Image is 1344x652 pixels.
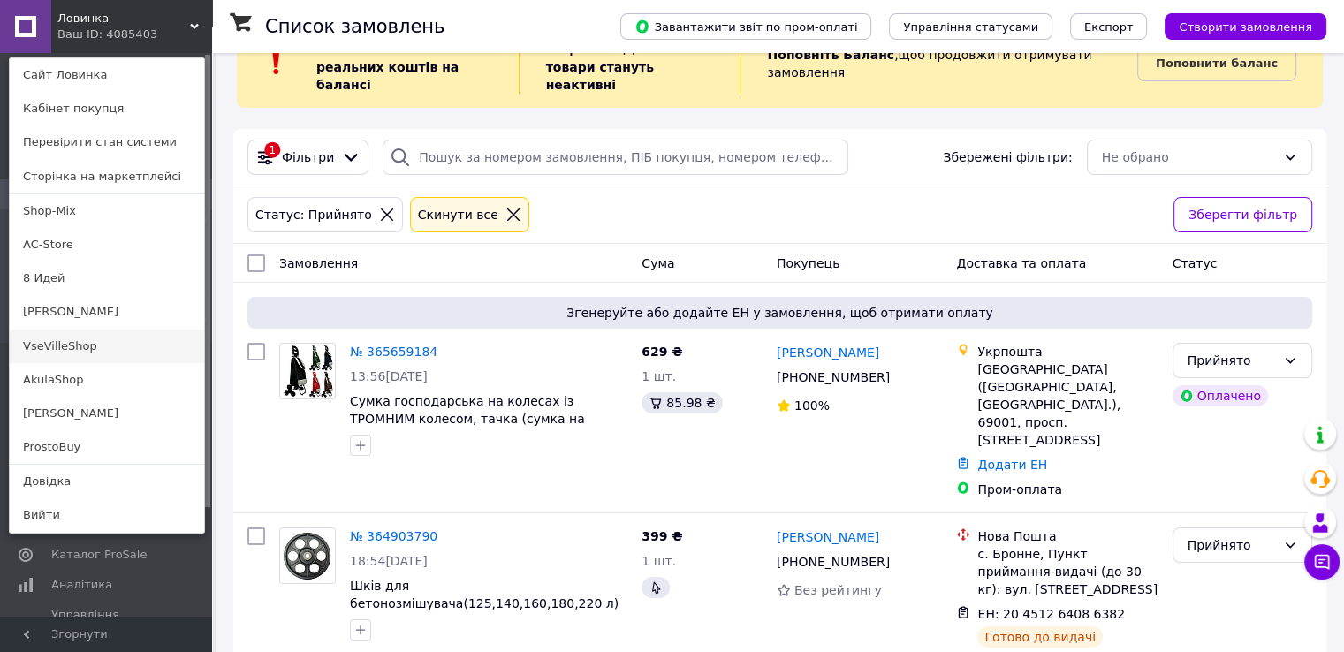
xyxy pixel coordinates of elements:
[1304,544,1340,580] button: Чат з покупцем
[282,148,334,166] span: Фільтри
[10,465,204,498] a: Довідка
[10,430,204,464] a: ProstoBuy
[350,345,437,359] a: № 365659184
[1188,535,1276,555] div: Прийнято
[977,481,1158,498] div: Пром-оплата
[10,92,204,125] a: Кабінет покупця
[1070,13,1148,40] button: Експорт
[51,577,112,593] span: Аналітика
[252,205,376,224] div: Статус: Прийнято
[51,607,163,639] span: Управління сайтом
[794,583,882,597] span: Без рейтингу
[1179,20,1312,34] span: Створити замовлення
[642,529,682,543] span: 399 ₴
[767,48,894,62] b: Поповніть Баланс
[10,125,204,159] a: Перевірити стан системи
[977,545,1158,598] div: с. Бронне, Пункт приймання-видачі (до 30 кг): вул. [STREET_ADDRESS]
[642,392,722,413] div: 85.98 ₴
[51,547,147,563] span: Каталог ProSale
[943,148,1072,166] span: Збережені фільтри:
[10,363,204,397] a: AkulaShop
[794,398,830,413] span: 100%
[977,527,1158,545] div: Нова Пошта
[1137,46,1296,81] a: Поповнити баланс
[777,344,879,361] a: [PERSON_NAME]
[254,304,1305,322] span: Згенеруйте або додайте ЕН у замовлення, щоб отримати оплату
[10,160,204,193] a: Сторінка на маркетплейсі
[10,194,204,228] a: Shop-Mix
[777,528,879,546] a: [PERSON_NAME]
[1173,385,1268,406] div: Оплачено
[279,527,336,584] a: Фото товару
[10,397,204,430] a: [PERSON_NAME]
[740,34,1136,94] div: , щоб продовжити отримувати замовлення
[642,256,674,270] span: Cума
[57,27,132,42] div: Ваш ID: 4085403
[414,205,502,224] div: Cкинути все
[57,11,190,27] span: Ловинка
[279,256,358,270] span: Замовлення
[1147,19,1326,33] a: Створити замовлення
[956,256,1086,270] span: Доставка та оплата
[383,140,848,175] input: Пошук за номером замовлення, ПІБ покупця, номером телефону, Email, номером накладної
[1173,197,1312,232] button: Зберегти фільтр
[903,20,1038,34] span: Управління статусами
[889,13,1052,40] button: Управління статусами
[10,295,204,329] a: [PERSON_NAME]
[977,360,1158,449] div: [GEOGRAPHIC_DATA] ([GEOGRAPHIC_DATA], [GEOGRAPHIC_DATA].), 69001, просп. [STREET_ADDRESS]
[279,343,336,399] a: Фото товару
[1084,20,1134,34] span: Експорт
[977,343,1158,360] div: Укрпошта
[634,19,857,34] span: Завантажити звіт по пром-оплаті
[546,60,654,92] b: товари стануть неактивні
[1156,57,1278,70] b: Поповнити баланс
[777,256,839,270] span: Покупець
[1165,13,1326,40] button: Створити замовлення
[620,13,871,40] button: Завантажити звіт по пром-оплаті
[350,529,437,543] a: № 364903790
[350,579,619,610] a: Шків для бетонозмішувача(125,140,160,180,220 л)
[10,262,204,295] a: 8 Идей
[773,550,893,574] div: [PHONE_NUMBER]
[977,607,1125,621] span: ЕН: 20 4512 6408 6382
[1102,148,1276,167] div: Не обрано
[350,369,428,383] span: 13:56[DATE]
[642,554,676,568] span: 1 шт.
[350,394,585,444] a: Сумка господарська на колесах із ТРОМНИМ колесом, тачка (сумка на колесах)
[642,345,682,359] span: 629 ₴
[280,344,335,398] img: Фото товару
[773,365,893,390] div: [PHONE_NUMBER]
[977,458,1047,472] a: Додати ЕН
[1188,351,1276,370] div: Прийнято
[10,498,204,532] a: Вийти
[1188,205,1297,224] span: Зберегти фільтр
[265,16,444,37] h1: Список замовлень
[642,369,676,383] span: 1 шт.
[263,50,290,77] img: :exclamation:
[977,626,1103,648] div: Готово до видачі
[10,58,204,92] a: Сайт Ловинка
[10,330,204,363] a: VseVilleShop
[316,60,459,92] b: реальних коштів на балансі
[10,228,204,262] a: AC-Store
[1173,256,1218,270] span: Статус
[350,554,428,568] span: 18:54[DATE]
[280,528,335,583] img: Фото товару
